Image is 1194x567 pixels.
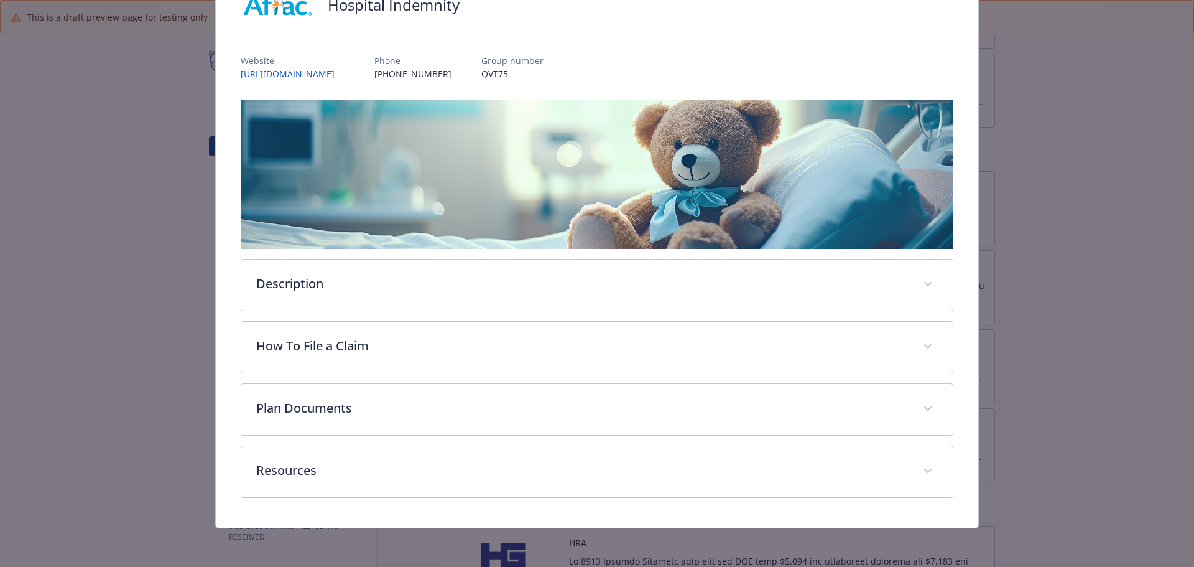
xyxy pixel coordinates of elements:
img: banner [241,100,954,249]
p: Group number [481,54,544,67]
div: Description [241,260,953,311]
div: Plan Documents [241,384,953,435]
a: [URL][DOMAIN_NAME] [241,68,345,80]
p: [PHONE_NUMBER] [374,67,451,80]
div: How To File a Claim [241,322,953,373]
p: Description [256,274,909,293]
p: Plan Documents [256,399,909,418]
div: Resources [241,446,953,497]
p: QVT75 [481,67,544,80]
p: How To File a Claim [256,337,909,355]
p: Website [241,54,345,67]
p: Phone [374,54,451,67]
p: Resources [256,461,909,480]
